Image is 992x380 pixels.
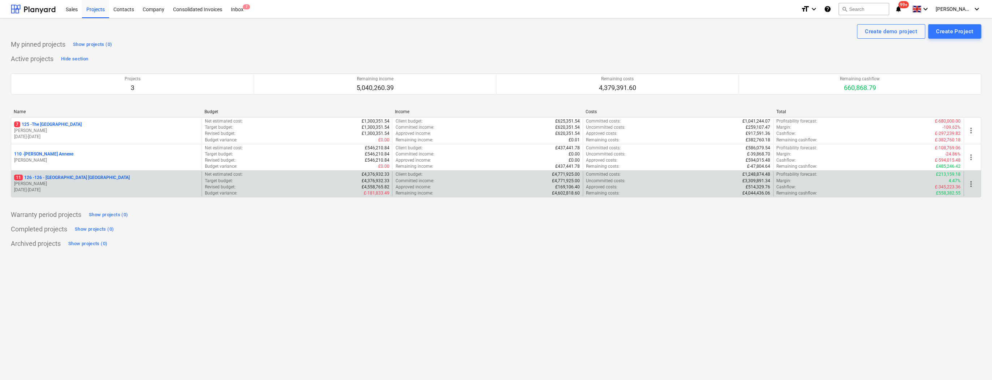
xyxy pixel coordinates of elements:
p: Remaining income [357,76,394,82]
p: £1,041,244.07 [742,118,770,124]
p: £1,248,874.48 [742,171,770,178]
div: Hide section [61,55,88,63]
span: 7 [243,4,250,9]
p: Net estimated cost : [205,145,243,151]
p: [PERSON_NAME] [14,128,199,134]
p: Revised budget : [205,157,236,163]
p: Remaining costs : [586,137,620,143]
p: £546,210.84 [365,151,389,157]
p: Revised budget : [205,131,236,137]
p: Remaining income : [395,190,433,196]
p: Completed projects [11,225,67,234]
p: £4,376,932.33 [361,178,389,184]
p: Net estimated cost : [205,171,243,178]
p: 5,040,260.39 [357,84,394,92]
div: Total [776,109,961,114]
p: £4,044,436.06 [742,190,770,196]
p: Client budget : [395,171,422,178]
i: Knowledge base [824,5,831,13]
p: Margin : [776,178,791,184]
p: £382,760.18 [746,137,770,143]
p: £514,329.76 [746,184,770,190]
p: [DATE] - [DATE] [14,134,199,140]
p: Target budget : [205,124,233,131]
p: 3 [125,84,141,92]
p: Target budget : [205,178,233,184]
p: £169,106.40 [555,184,580,190]
p: £558,382.55 [936,190,961,196]
p: Remaining income : [395,163,433,170]
p: £-108,769.06 [935,145,961,151]
p: Remaining cashflow : [776,190,817,196]
p: Committed income : [395,151,434,157]
p: £-680,000.00 [935,118,961,124]
div: Budget [204,109,389,114]
p: Target budget : [205,151,233,157]
button: Create demo project [857,24,925,39]
p: Margin : [776,124,791,131]
div: 110 -[PERSON_NAME] Annexe[PERSON_NAME] [14,151,199,163]
p: £-382,760.18 [935,137,961,143]
p: £-181,833.49 [363,190,389,196]
p: £0.00 [569,157,580,163]
span: more_vert [967,126,975,135]
p: £1,300,351.54 [361,131,389,137]
p: £625,351.54 [555,118,580,124]
p: Budget variance : [205,163,237,170]
p: £0.00 [378,163,389,170]
p: Revised budget : [205,184,236,190]
p: Cashflow : [776,131,796,137]
p: 4,379,391.60 [599,84,636,92]
p: [PERSON_NAME] [14,181,199,187]
div: Name [14,109,199,114]
p: £-39,868.70 [747,151,770,157]
p: Approved income : [395,157,431,163]
p: Remaining income : [395,137,433,143]
p: Committed income : [395,178,434,184]
span: 11 [14,175,23,180]
p: £0.00 [569,151,580,157]
p: Uncommitted costs : [586,124,625,131]
p: Active projects [11,55,53,63]
p: £259,107.47 [746,124,770,131]
div: Create demo project [865,27,917,36]
div: Income [395,109,580,114]
button: Show projects (0) [73,223,116,235]
div: Create Project [936,27,973,36]
p: Profitability forecast : [776,171,817,178]
p: £586,079.54 [746,145,770,151]
p: £620,351.54 [555,124,580,131]
p: £3,309,891.34 [742,178,770,184]
p: £-345,223.36 [935,184,961,190]
p: £546,210.84 [365,157,389,163]
p: Warranty period projects [11,210,81,219]
p: Budget variance : [205,137,237,143]
div: Costs [586,109,771,114]
p: Committed costs : [586,145,621,151]
iframe: Chat Widget [956,345,992,380]
p: £594,015.48 [746,157,770,163]
p: Remaining cashflow : [776,163,817,170]
span: more_vert [967,180,975,188]
p: Uncommitted costs : [586,151,625,157]
p: Remaining cashflow : [776,137,817,143]
p: £-594,015.48 [935,157,961,163]
p: 110 - [PERSON_NAME] Annexe [14,151,73,157]
p: Approved costs : [586,157,617,163]
p: Profitability forecast : [776,118,817,124]
button: Show projects (0) [66,238,109,249]
div: Show projects (0) [75,225,114,234]
p: £4,376,932.33 [361,171,389,178]
p: -109.62% [943,124,961,131]
p: £4,771,925.00 [552,171,580,178]
p: Approved income : [395,184,431,190]
p: £4,771,925.00 [552,178,580,184]
p: £917,591.36 [746,131,770,137]
p: £1,300,351.54 [361,118,389,124]
p: Margin : [776,151,791,157]
div: Show projects (0) [89,211,128,219]
p: Committed costs : [586,118,621,124]
button: Show projects (0) [87,209,130,221]
i: keyboard_arrow_down [921,5,930,13]
p: Client budget : [395,118,422,124]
